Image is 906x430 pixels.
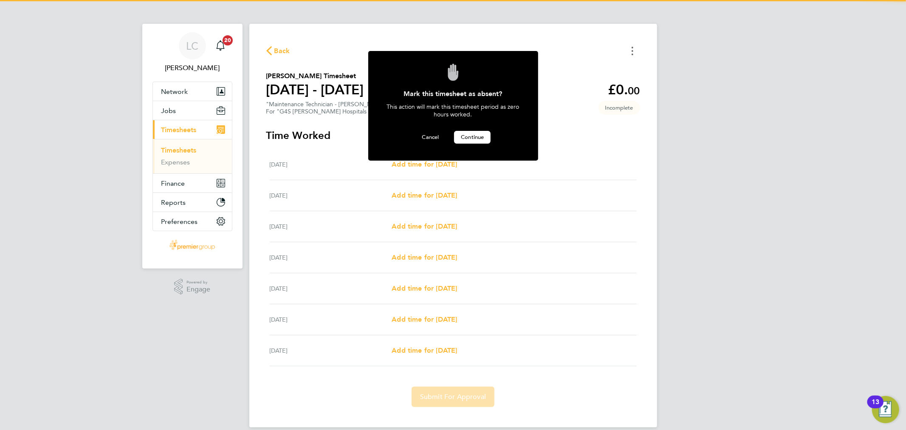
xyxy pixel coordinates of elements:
[270,159,392,170] div: [DATE]
[270,283,392,294] div: [DATE]
[270,314,392,325] div: [DATE]
[153,82,232,101] button: Network
[161,198,186,207] span: Reports
[266,81,364,98] h1: [DATE] - [DATE]
[392,190,457,201] a: Add time for [DATE]
[153,174,232,192] button: Finance
[186,286,210,293] span: Engage
[392,252,457,263] a: Add time for [DATE]
[392,160,457,168] span: Add time for [DATE]
[598,101,640,115] span: This timesheet is Incomplete.
[161,218,198,226] span: Preferences
[270,252,392,263] div: [DATE]
[266,71,364,81] h2: [PERSON_NAME] Timesheet
[153,120,232,139] button: Timesheets
[161,179,185,187] span: Finance
[270,345,392,356] div: [DATE]
[153,212,232,231] button: Preferences
[266,129,640,142] h3: Time Worked
[392,346,457,354] span: Add time for [DATE]
[392,221,457,232] a: Add time for [DATE]
[381,89,525,103] div: Mark this timesheet as absent?
[266,108,513,115] div: For "G4S [PERSON_NAME] Hospitals - Operational"
[392,191,457,199] span: Add time for [DATE]
[872,396,899,423] button: Open Resource Center, 13 new notifications
[392,253,457,261] span: Add time for [DATE]
[392,314,457,325] a: Add time for [DATE]
[161,88,188,96] span: Network
[161,146,197,154] a: Timesheets
[415,131,446,144] button: Cancel
[153,139,232,173] div: Timesheets
[392,284,457,292] span: Add time for [DATE]
[153,101,232,120] button: Jobs
[152,240,232,253] a: Go to home page
[153,193,232,212] button: Reports
[381,103,525,131] div: This action will mark this timesheet period as zero hours worked.
[872,402,879,413] div: 13
[608,82,640,98] app-decimal: £0.
[274,46,290,56] span: Back
[152,63,232,73] span: Luke Challender
[186,279,210,286] span: Powered by
[454,131,491,144] button: Continue
[161,107,176,115] span: Jobs
[186,40,198,51] span: LC
[392,222,457,230] span: Add time for [DATE]
[174,279,210,295] a: Powered byEngage
[152,32,232,73] a: LC[PERSON_NAME]
[422,133,439,141] span: Cancel
[161,126,197,134] span: Timesheets
[628,85,640,97] span: 00
[212,32,229,59] a: 20
[270,221,392,232] div: [DATE]
[625,44,640,57] button: Timesheets Menu
[223,35,233,45] span: 20
[266,101,513,115] div: "Maintenance Technician - [PERSON_NAME]" at "[PERSON_NAME][GEOGRAPHIC_DATA]"
[161,158,190,166] a: Expenses
[392,283,457,294] a: Add time for [DATE]
[142,24,243,269] nav: Main navigation
[392,345,457,356] a: Add time for [DATE]
[169,240,215,253] img: premier-logo-retina.png
[266,45,290,56] button: Back
[270,190,392,201] div: [DATE]
[392,159,457,170] a: Add time for [DATE]
[392,315,457,323] span: Add time for [DATE]
[461,133,484,141] span: Continue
